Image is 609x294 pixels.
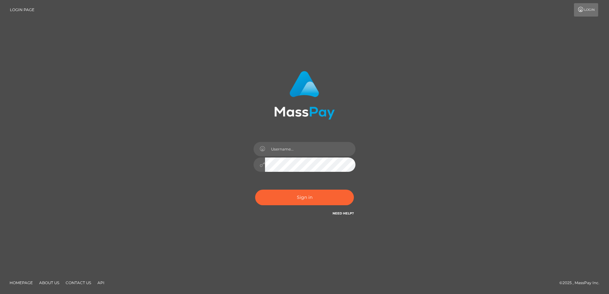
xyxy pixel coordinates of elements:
a: About Us [37,278,62,288]
a: Homepage [7,278,35,288]
div: © 2025 , MassPay Inc. [559,279,604,286]
a: Contact Us [63,278,94,288]
a: Login Page [10,3,34,17]
a: API [95,278,107,288]
input: Username... [265,142,355,156]
img: MassPay Login [274,71,335,120]
a: Login [574,3,598,17]
button: Sign in [255,190,354,205]
a: Need Help? [333,211,354,215]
